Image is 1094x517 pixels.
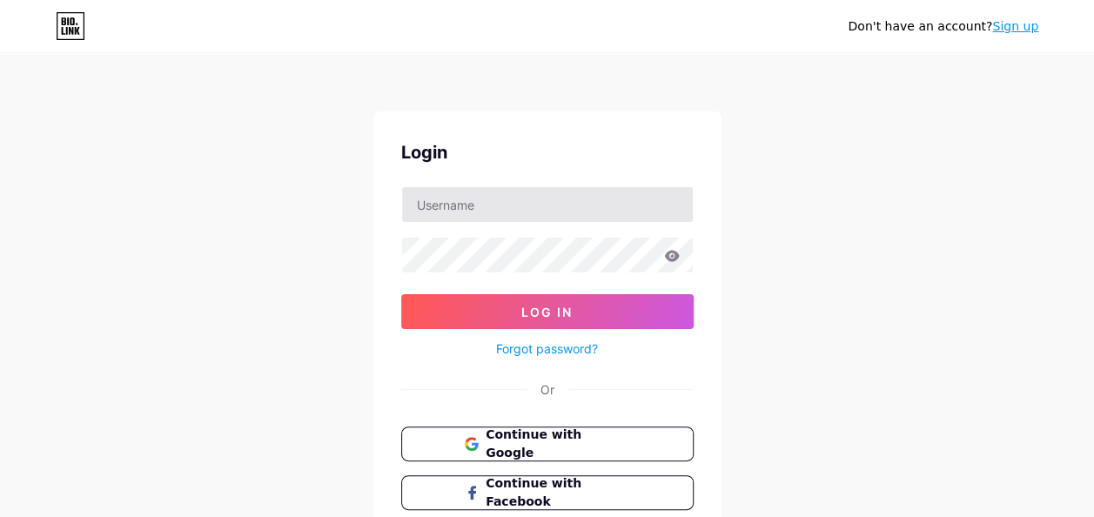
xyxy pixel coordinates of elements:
a: Forgot password? [496,339,598,358]
button: Continue with Google [401,426,694,461]
div: Don't have an account? [848,17,1038,36]
div: Login [401,139,694,165]
a: Sign up [992,19,1038,33]
button: Log In [401,294,694,329]
span: Continue with Google [486,426,629,462]
input: Username [402,187,693,222]
span: Log In [521,305,573,319]
div: Or [540,380,554,399]
button: Continue with Facebook [401,475,694,510]
span: Continue with Facebook [486,474,629,511]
